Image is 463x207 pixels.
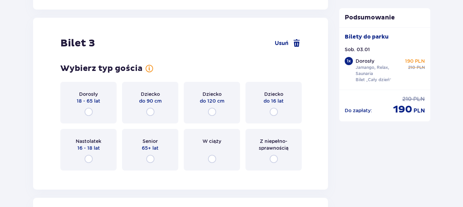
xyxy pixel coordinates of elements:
[203,91,222,98] p: Dziecko
[77,145,100,151] p: 16 - 18 lat
[339,14,431,22] p: Podsumowanie
[405,58,425,64] p: 190 PLN
[264,91,283,98] p: Dziecko
[345,46,370,53] p: Sob. 03.01
[402,95,412,103] p: 210
[413,95,425,103] p: PLN
[345,33,389,41] p: Bilety do parku
[408,64,415,71] p: 210
[60,63,143,74] p: Wybierz typ gościa
[275,40,288,47] span: Usuń
[356,58,374,64] p: Dorosły
[356,64,403,77] p: Jamango, Relax, Saunaria
[414,107,425,115] p: PLN
[275,39,301,47] a: Usuń
[203,138,221,145] p: W ciąży
[76,138,101,145] p: Nastolatek
[356,77,391,83] p: Bilet „Cały dzień”
[200,98,224,104] p: do 120 cm
[252,138,296,151] p: Z niepełno­sprawnością
[139,98,162,104] p: do 90 cm
[345,57,353,65] div: 1 x
[141,91,160,98] p: Dziecko
[393,103,412,116] p: 190
[417,64,425,71] p: PLN
[60,37,95,50] p: Bilet 3
[142,145,159,151] p: 65+ lat
[345,107,372,114] p: Do zapłaty :
[77,98,100,104] p: 18 - 65 lat
[79,91,98,98] p: Dorosły
[143,138,158,145] p: Senior
[264,98,284,104] p: do 16 lat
